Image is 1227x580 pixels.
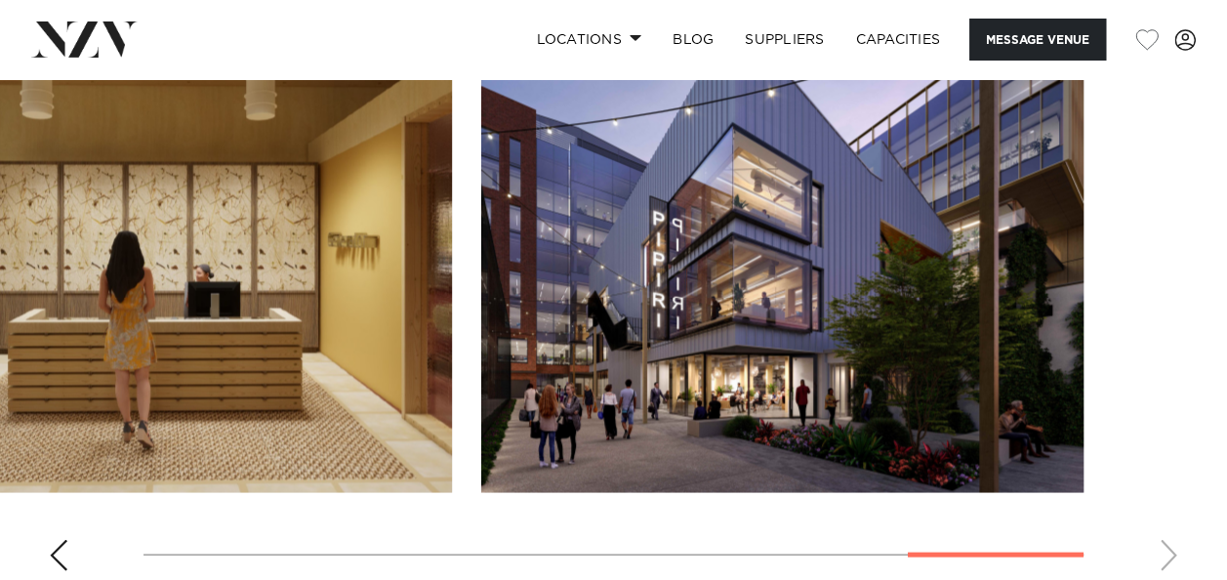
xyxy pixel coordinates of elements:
a: Capacities [840,19,957,61]
swiper-slide: 8 / 8 [481,50,1084,492]
a: SUPPLIERS [729,19,839,61]
a: Locations [520,19,657,61]
button: Message Venue [969,19,1106,61]
a: BLOG [657,19,729,61]
img: nzv-logo.png [31,21,138,57]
